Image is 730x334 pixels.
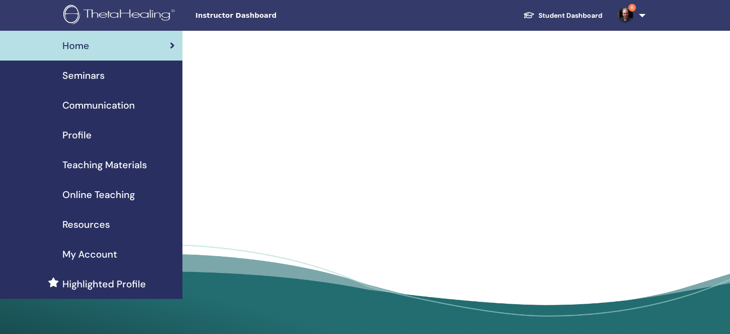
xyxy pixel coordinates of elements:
span: 6 [628,4,636,12]
span: Resources [62,217,110,232]
span: Online Teaching [62,187,135,202]
span: Teaching Materials [62,158,147,172]
a: Student Dashboard [515,7,610,25]
span: Profile [62,128,92,142]
span: My Account [62,247,117,261]
span: Seminars [62,68,105,83]
span: Instructor Dashboard [195,11,339,21]
span: Highlighted Profile [62,277,146,291]
span: Home [62,38,89,53]
img: graduation-cap-white.svg [523,11,535,19]
img: logo.png [63,5,178,26]
img: default.jpg [618,8,633,23]
span: Communication [62,98,135,112]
